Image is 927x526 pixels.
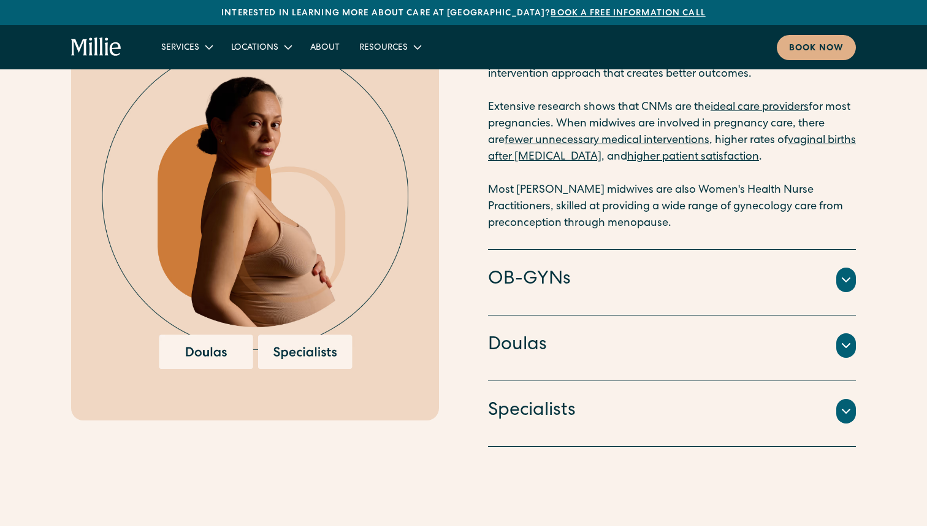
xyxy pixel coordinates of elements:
[231,42,278,55] div: Locations
[221,37,300,57] div: Locations
[488,333,547,358] h4: Doulas
[711,102,809,113] a: ideal care providers
[359,42,408,55] div: Resources
[102,30,408,369] img: Pregnant woman surrounded by options for maternity care providers, including midwives, OB-GYNs, d...
[777,35,856,60] a: Book now
[161,42,199,55] div: Services
[488,398,576,424] h4: Specialists
[151,37,221,57] div: Services
[300,37,349,57] a: About
[505,135,709,146] a: fewer unnecessary medical interventions
[488,267,571,293] h4: OB-GYNs
[627,152,759,163] a: higher patient satisfaction
[789,42,844,55] div: Book now
[349,37,430,57] div: Resources
[71,37,122,57] a: home
[551,9,705,18] a: Book a free information call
